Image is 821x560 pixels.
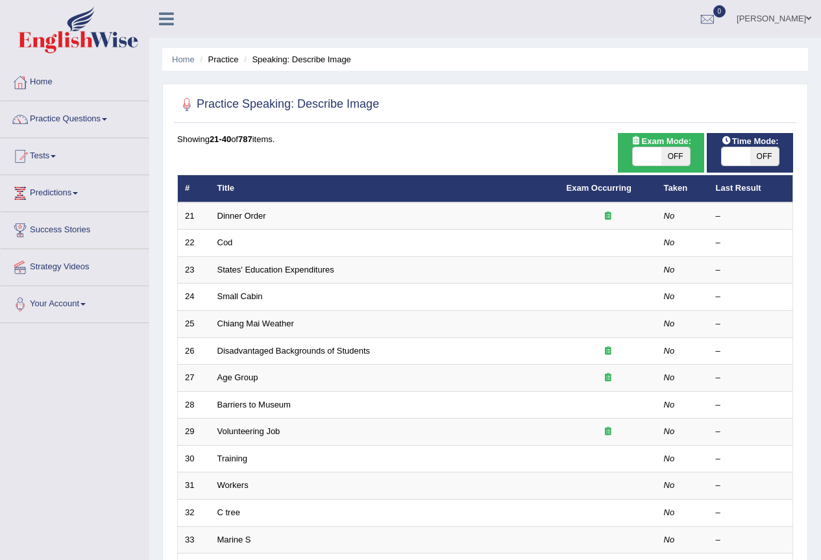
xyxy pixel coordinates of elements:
[178,391,210,419] td: 28
[567,183,631,193] a: Exam Occurring
[178,337,210,365] td: 26
[217,265,334,274] a: States' Education Expenditures
[716,264,786,276] div: –
[626,134,696,148] span: Exam Mode:
[178,526,210,554] td: 33
[657,175,709,202] th: Taken
[178,499,210,526] td: 32
[664,426,675,436] em: No
[178,311,210,338] td: 25
[717,134,784,148] span: Time Mode:
[1,212,149,245] a: Success Stories
[664,535,675,544] em: No
[716,210,786,223] div: –
[178,472,210,500] td: 31
[664,507,675,517] em: No
[1,175,149,208] a: Predictions
[716,480,786,492] div: –
[178,256,210,284] td: 23
[664,319,675,328] em: No
[618,133,704,173] div: Show exams occurring in exams
[178,365,210,392] td: 27
[210,134,231,144] b: 21-40
[664,400,675,409] em: No
[178,202,210,230] td: 21
[664,211,675,221] em: No
[217,400,291,409] a: Barriers to Museum
[1,138,149,171] a: Tests
[1,101,149,134] a: Practice Questions
[664,480,675,490] em: No
[567,345,650,358] div: Exam occurring question
[217,535,251,544] a: Marine S
[716,534,786,546] div: –
[1,64,149,97] a: Home
[217,480,249,490] a: Workers
[716,372,786,384] div: –
[178,284,210,311] td: 24
[217,507,240,517] a: C tree
[567,426,650,438] div: Exam occurring question
[716,399,786,411] div: –
[664,291,675,301] em: No
[1,286,149,319] a: Your Account
[664,265,675,274] em: No
[716,426,786,438] div: –
[210,175,559,202] th: Title
[713,5,726,18] span: 0
[664,237,675,247] em: No
[217,319,294,328] a: Chiang Mai Weather
[177,95,379,114] h2: Practice Speaking: Describe Image
[716,318,786,330] div: –
[664,372,675,382] em: No
[664,346,675,356] em: No
[217,237,233,247] a: Cod
[661,147,690,165] span: OFF
[567,210,650,223] div: Exam occurring question
[241,53,351,66] li: Speaking: Describe Image
[750,147,779,165] span: OFF
[178,445,210,472] td: 30
[716,507,786,519] div: –
[716,345,786,358] div: –
[567,372,650,384] div: Exam occurring question
[664,454,675,463] em: No
[178,419,210,446] td: 29
[217,426,280,436] a: Volunteering Job
[716,291,786,303] div: –
[1,249,149,282] a: Strategy Videos
[238,134,252,144] b: 787
[217,291,263,301] a: Small Cabin
[217,372,258,382] a: Age Group
[177,133,793,145] div: Showing of items.
[178,230,210,257] td: 22
[217,211,266,221] a: Dinner Order
[217,454,247,463] a: Training
[217,346,371,356] a: Disadvantaged Backgrounds of Students
[709,175,793,202] th: Last Result
[716,453,786,465] div: –
[172,55,195,64] a: Home
[716,237,786,249] div: –
[197,53,238,66] li: Practice
[178,175,210,202] th: #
